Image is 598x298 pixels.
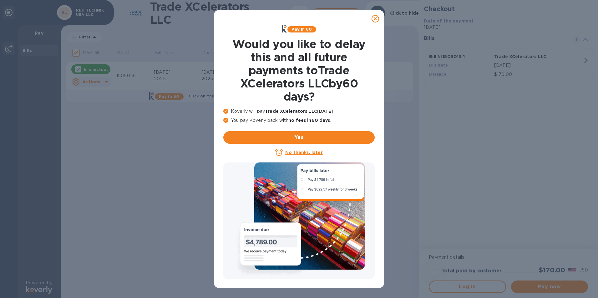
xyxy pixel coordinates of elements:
b: Pay in 60 [291,27,312,32]
span: Yes [228,134,370,141]
p: Koverly will pay [223,108,375,115]
b: no fees in 60 days . [288,118,331,123]
p: You pay Koverly back with [223,117,375,124]
b: Trade XCelerators LLC [DATE] [265,109,333,114]
h1: Would you like to delay this and all future payments to Trade XCelerators LLC by 60 days ? [223,37,375,103]
button: Yes [223,131,375,144]
u: No thanks, later [285,150,322,155]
